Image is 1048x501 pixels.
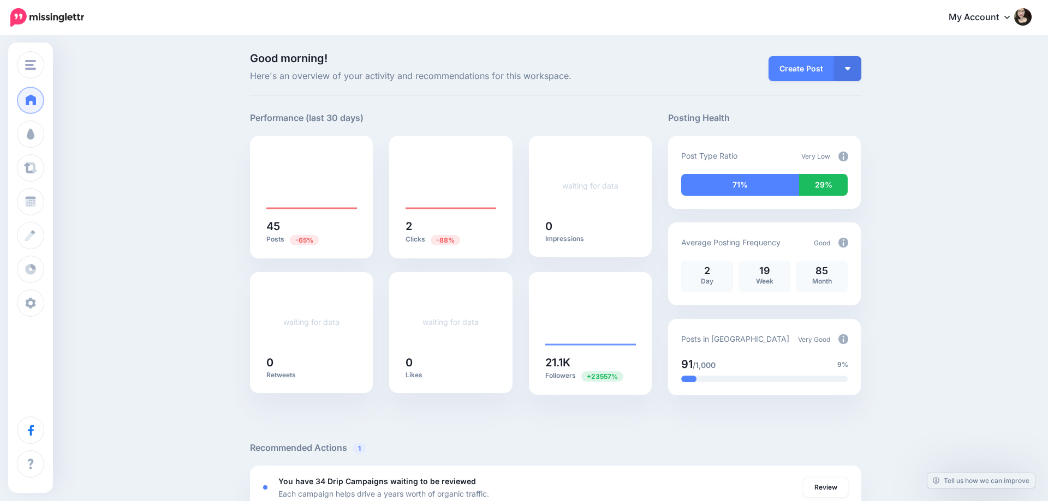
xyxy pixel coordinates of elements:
[406,221,496,232] h5: 2
[290,235,319,245] span: Previous period: 129
[803,478,848,497] a: Review
[263,485,267,490] div: <div class='status-dot small red margin-right'></div>Error
[545,234,636,243] p: Impressions
[545,221,636,232] h5: 0
[681,376,696,382] div: 9% of your posts in the last 30 days have been from Drip Campaigns
[681,174,799,196] div: 71% of your posts in the last 30 days have been from Drip Campaigns
[681,333,789,345] p: Posts in [GEOGRAPHIC_DATA]
[693,360,716,370] span: /1,000
[845,67,850,70] img: arrow-down-white.png
[406,357,496,368] h5: 0
[562,181,618,190] a: waiting for data
[266,357,357,368] h5: 0
[266,234,357,245] p: Posts
[801,152,830,160] span: Very Low
[353,443,366,454] span: 1
[250,52,327,65] span: Good morning!
[837,359,848,370] span: 9%
[681,358,693,371] span: 91
[278,476,476,486] b: You have 34 Drip Campaigns waiting to be reviewed
[406,234,496,245] p: Clicks
[283,317,340,327] a: waiting for data
[250,441,861,455] h5: Recommended Actions
[681,236,781,249] p: Average Posting Frequency
[927,473,1035,488] a: Tell us how we can improve
[581,371,623,382] span: Previous period: 89
[744,266,785,276] p: 19
[668,111,861,125] h5: Posting Health
[10,8,84,27] img: Missinglettr
[814,239,830,247] span: Good
[250,111,364,125] h5: Performance (last 30 days)
[938,4,1032,31] a: My Account
[250,69,652,83] span: Here's an overview of your activity and recommendations for this workspace.
[422,317,479,327] a: waiting for data
[798,335,830,343] span: Very Good
[545,371,636,381] p: Followers
[801,266,842,276] p: 85
[687,266,728,276] p: 2
[701,277,713,285] span: Day
[25,60,36,70] img: menu.png
[812,277,832,285] span: Month
[431,235,460,245] span: Previous period: 16
[266,371,357,379] p: Retweets
[681,149,737,162] p: Post Type Ratio
[266,221,357,232] h5: 45
[756,277,773,285] span: Week
[799,174,848,196] div: 29% of your posts in the last 30 days were manually created (i.e. were not from Drip Campaigns or...
[545,357,636,368] h5: 21.1K
[406,371,496,379] p: Likes
[838,238,848,248] img: info-circle-grey.png
[838,334,848,344] img: info-circle-grey.png
[769,56,834,81] a: Create Post
[278,487,489,500] p: Each campaign helps drive a years worth of organic traffic.
[838,152,848,161] img: info-circle-grey.png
